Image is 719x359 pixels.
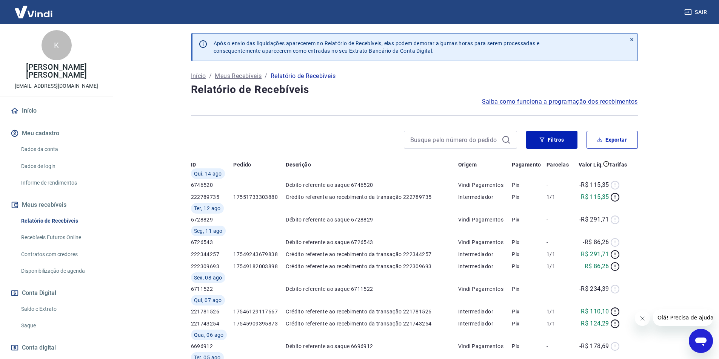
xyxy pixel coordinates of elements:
[5,5,63,11] span: Olá! Precisa de ajuda?
[653,309,713,326] iframe: Mensagem da empresa
[233,193,286,201] p: 17551733303880
[458,161,477,168] p: Origem
[6,63,107,79] p: [PERSON_NAME] [PERSON_NAME]
[191,263,234,270] p: 222309693
[191,320,234,327] p: 221743254
[9,102,104,119] a: Início
[512,238,547,246] p: Pix
[458,216,512,223] p: Vindi Pagamentos
[579,161,603,168] p: Valor Líq.
[9,197,104,213] button: Meus recebíveis
[209,72,212,81] p: /
[265,72,267,81] p: /
[42,30,72,60] div: K
[286,161,311,168] p: Descrição
[286,342,458,350] p: Débito referente ao saque 6696912
[191,342,234,350] p: 6696912
[286,320,458,327] p: Crédito referente ao recebimento da transação 221743254
[18,142,104,157] a: Dados da conta
[512,342,547,350] p: Pix
[547,193,573,201] p: 1/1
[22,342,56,353] span: Conta digital
[547,263,573,270] p: 1/1
[286,308,458,315] p: Crédito referente ao recebimento da transação 221781526
[286,285,458,293] p: Débito referente ao saque 6711522
[547,238,573,246] p: -
[547,161,569,168] p: Parcelas
[458,342,512,350] p: Vindi Pagamentos
[579,180,609,189] p: -R$ 115,35
[512,285,547,293] p: Pix
[271,72,336,81] p: Relatório de Recebíveis
[286,263,458,270] p: Crédito referente ao recebimento da transação 222309693
[512,193,547,201] p: Pix
[547,251,573,258] p: 1/1
[547,216,573,223] p: -
[214,40,540,55] p: Após o envio das liquidações aparecerem no Relatório de Recebíveis, elas podem demorar algumas ho...
[512,216,547,223] p: Pix
[233,320,286,327] p: 17545909395873
[683,5,710,19] button: Sair
[233,263,286,270] p: 17549182003898
[215,72,262,81] a: Meus Recebíveis
[581,307,609,316] p: R$ 110,10
[191,193,234,201] p: 222789735
[9,339,104,356] a: Conta digital
[18,175,104,191] a: Informe de rendimentos
[194,274,222,281] span: Sex, 08 ago
[18,159,104,174] a: Dados de login
[9,285,104,301] button: Conta Digital
[191,238,234,246] p: 6726543
[512,308,547,315] p: Pix
[194,331,224,339] span: Qua, 06 ago
[458,193,512,201] p: Intermediador
[583,238,609,247] p: -R$ 86,26
[635,311,650,326] iframe: Fechar mensagem
[9,0,58,23] img: Vindi
[458,251,512,258] p: Intermediador
[194,170,222,177] span: Qui, 14 ago
[18,230,104,245] a: Recebíveis Futuros Online
[547,181,573,189] p: -
[512,263,547,270] p: Pix
[579,342,609,351] p: -R$ 178,69
[410,134,499,145] input: Busque pelo número do pedido
[458,320,512,327] p: Intermediador
[233,251,286,258] p: 17549243679838
[547,308,573,315] p: 1/1
[15,82,98,90] p: [EMAIL_ADDRESS][DOMAIN_NAME]
[458,181,512,189] p: Vindi Pagamentos
[9,125,104,142] button: Meu cadastro
[191,82,638,97] h4: Relatório de Recebíveis
[482,97,638,106] span: Saiba como funciona a programação dos recebimentos
[581,319,609,328] p: R$ 124,29
[191,161,196,168] p: ID
[526,131,577,149] button: Filtros
[233,308,286,315] p: 17546129117667
[458,238,512,246] p: Vindi Pagamentos
[18,213,104,229] a: Relatório de Recebíveis
[587,131,638,149] button: Exportar
[458,285,512,293] p: Vindi Pagamentos
[547,285,573,293] p: -
[579,284,609,293] p: -R$ 234,39
[191,181,234,189] p: 6746520
[581,192,609,202] p: R$ 115,35
[194,296,222,304] span: Qui, 07 ago
[191,72,206,81] p: Início
[194,205,221,212] span: Ter, 12 ago
[18,318,104,333] a: Saque
[609,161,627,168] p: Tarifas
[18,263,104,279] a: Disponibilização de agenda
[512,251,547,258] p: Pix
[233,161,251,168] p: Pedido
[18,247,104,262] a: Contratos com credores
[286,193,458,201] p: Crédito referente ao recebimento da transação 222789735
[286,251,458,258] p: Crédito referente ao recebimento da transação 222344257
[286,238,458,246] p: Débito referente ao saque 6726543
[581,250,609,259] p: R$ 291,71
[689,329,713,353] iframe: Botão para abrir a janela de mensagens
[512,320,547,327] p: Pix
[547,342,573,350] p: -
